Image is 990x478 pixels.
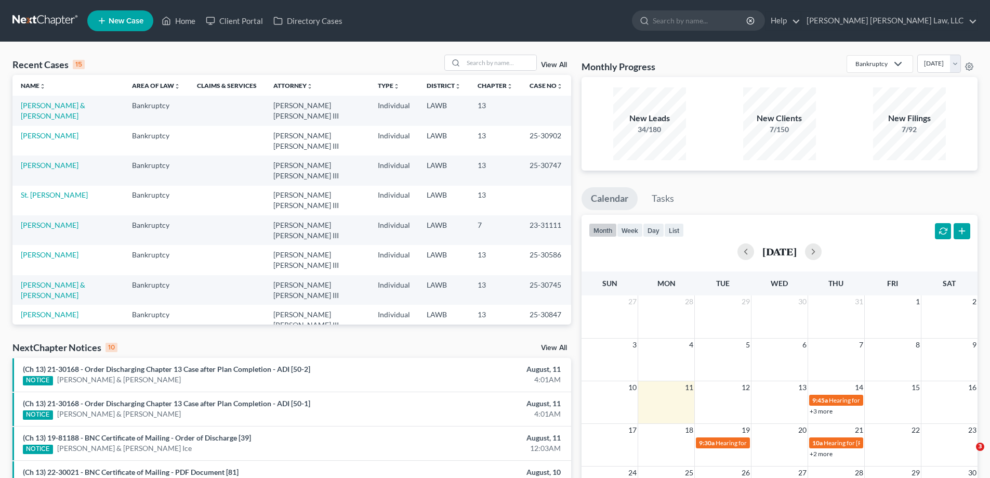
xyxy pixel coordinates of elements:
[23,445,53,454] div: NOTICE
[109,17,143,25] span: New Case
[602,279,617,288] span: Sun
[507,83,513,89] i: unfold_more
[455,83,461,89] i: unfold_more
[201,11,268,30] a: Client Portal
[613,112,686,124] div: New Leads
[57,409,181,419] a: [PERSON_NAME] & [PERSON_NAME]
[418,275,469,305] td: LAWB
[887,279,898,288] span: Fri
[418,305,469,334] td: LAWB
[631,339,638,351] span: 3
[57,374,181,385] a: [PERSON_NAME] & [PERSON_NAME]
[915,339,921,351] span: 8
[369,275,418,305] td: Individual
[388,409,561,419] div: 4:01AM
[124,96,189,125] td: Bankruptcy
[265,305,369,334] td: [PERSON_NAME] [PERSON_NAME] III
[469,305,521,334] td: 13
[174,83,180,89] i: unfold_more
[265,96,369,125] td: [PERSON_NAME] [PERSON_NAME] III
[971,295,978,308] span: 2
[688,339,694,351] span: 4
[124,186,189,215] td: Bankruptcy
[265,186,369,215] td: [PERSON_NAME] [PERSON_NAME] III
[582,187,638,210] a: Calendar
[388,398,561,409] div: August, 11
[21,82,46,89] a: Nameunfold_more
[743,124,816,135] div: 7/150
[530,82,563,89] a: Case Nounfold_more
[273,82,313,89] a: Attorneyunfold_more
[828,279,843,288] span: Thu
[124,275,189,305] td: Bankruptcy
[664,223,684,237] button: list
[388,443,561,454] div: 12:03AM
[971,339,978,351] span: 9
[589,223,617,237] button: month
[873,112,946,124] div: New Filings
[627,424,638,436] span: 17
[741,424,751,436] span: 19
[741,381,751,394] span: 12
[521,156,571,185] td: 25-30747
[369,156,418,185] td: Individual
[124,245,189,275] td: Bankruptcy
[265,215,369,245] td: [PERSON_NAME] [PERSON_NAME] III
[57,443,192,454] a: [PERSON_NAME] & [PERSON_NAME] Ice
[378,82,400,89] a: Typeunfold_more
[418,186,469,215] td: LAWB
[684,424,694,436] span: 18
[369,245,418,275] td: Individual
[642,187,683,210] a: Tasks
[765,11,800,30] a: Help
[797,295,808,308] span: 30
[643,223,664,237] button: day
[812,396,828,404] span: 9:45a
[418,126,469,156] td: LAWB
[469,186,521,215] td: 13
[943,279,956,288] span: Sat
[469,215,521,245] td: 7
[955,443,980,468] iframe: Intercom live chat
[469,126,521,156] td: 13
[541,344,567,352] a: View All
[915,295,921,308] span: 1
[388,467,561,477] div: August, 10
[464,55,536,70] input: Search by name...
[369,186,418,215] td: Individual
[388,374,561,385] div: 4:01AM
[265,126,369,156] td: [PERSON_NAME] [PERSON_NAME] III
[469,96,521,125] td: 13
[684,295,694,308] span: 28
[124,126,189,156] td: Bankruptcy
[797,424,808,436] span: 20
[124,305,189,334] td: Bankruptcy
[801,11,977,30] a: [PERSON_NAME] [PERSON_NAME] Law, LLC
[23,433,251,442] a: (Ch 13) 19-81188 - BNC Certificate of Mailing - Order of Discharge [39]
[369,96,418,125] td: Individual
[418,215,469,245] td: LAWB
[105,343,117,352] div: 10
[657,279,676,288] span: Mon
[265,245,369,275] td: [PERSON_NAME] [PERSON_NAME] III
[910,424,921,436] span: 22
[388,364,561,374] div: August, 11
[21,221,78,229] a: [PERSON_NAME]
[812,439,823,447] span: 10a
[21,161,78,170] a: [PERSON_NAME]
[12,341,117,354] div: NextChapter Notices
[810,407,833,415] a: +3 more
[418,96,469,125] td: LAWB
[521,215,571,245] td: 23-31111
[617,223,643,237] button: week
[73,60,85,69] div: 15
[627,381,638,394] span: 10
[469,245,521,275] td: 13
[21,280,85,300] a: [PERSON_NAME] & [PERSON_NAME]
[469,156,521,185] td: 13
[427,82,461,89] a: Districtunfold_more
[21,101,85,120] a: [PERSON_NAME] & [PERSON_NAME]
[393,83,400,89] i: unfold_more
[23,399,310,408] a: (Ch 13) 21-30168 - Order Discharging Chapter 13 Case after Plan Completion - ADI [50-1]
[369,215,418,245] td: Individual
